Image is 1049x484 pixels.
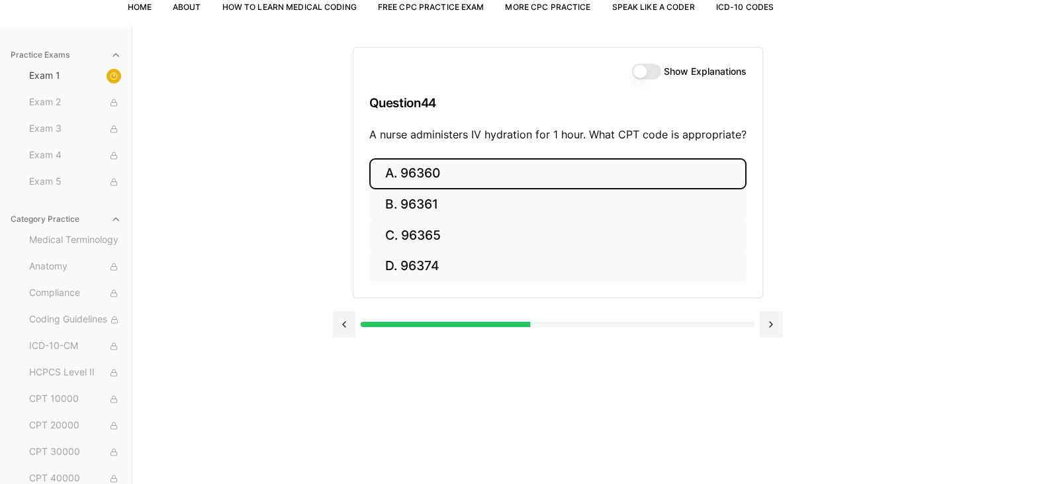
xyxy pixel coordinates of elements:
[29,122,121,136] span: Exam 3
[222,2,357,12] a: How to Learn Medical Coding
[128,2,152,12] a: Home
[29,69,121,83] span: Exam 1
[5,44,126,66] button: Practice Exams
[24,119,126,140] button: Exam 3
[369,158,747,189] button: A. 96360
[369,189,747,220] button: B. 96361
[24,442,126,463] button: CPT 30000
[24,171,126,193] button: Exam 5
[369,220,747,251] button: C. 96365
[29,313,121,327] span: Coding Guidelines
[29,445,121,460] span: CPT 30000
[24,389,126,410] button: CPT 10000
[369,83,747,122] h3: Question 44
[29,418,121,433] span: CPT 20000
[24,66,126,87] button: Exam 1
[29,365,121,380] span: HCPCS Level II
[664,67,747,76] label: Show Explanations
[29,260,121,274] span: Anatomy
[29,392,121,407] span: CPT 10000
[24,230,126,251] button: Medical Terminology
[505,2,590,12] a: More CPC Practice
[24,415,126,436] button: CPT 20000
[612,2,695,12] a: Speak Like a Coder
[29,339,121,354] span: ICD-10-CM
[29,233,121,248] span: Medical Terminology
[29,148,121,163] span: Exam 4
[378,2,484,12] a: Free CPC Practice Exam
[716,2,774,12] a: ICD-10 Codes
[24,362,126,383] button: HCPCS Level II
[5,209,126,230] button: Category Practice
[29,95,121,110] span: Exam 2
[24,336,126,357] button: ICD-10-CM
[369,251,747,282] button: D. 96374
[24,145,126,166] button: Exam 4
[24,283,126,304] button: Compliance
[29,286,121,301] span: Compliance
[24,256,126,277] button: Anatomy
[24,92,126,113] button: Exam 2
[173,2,201,12] a: About
[369,126,747,142] p: A nurse administers IV hydration for 1 hour. What CPT code is appropriate?
[29,175,121,189] span: Exam 5
[24,309,126,330] button: Coding Guidelines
